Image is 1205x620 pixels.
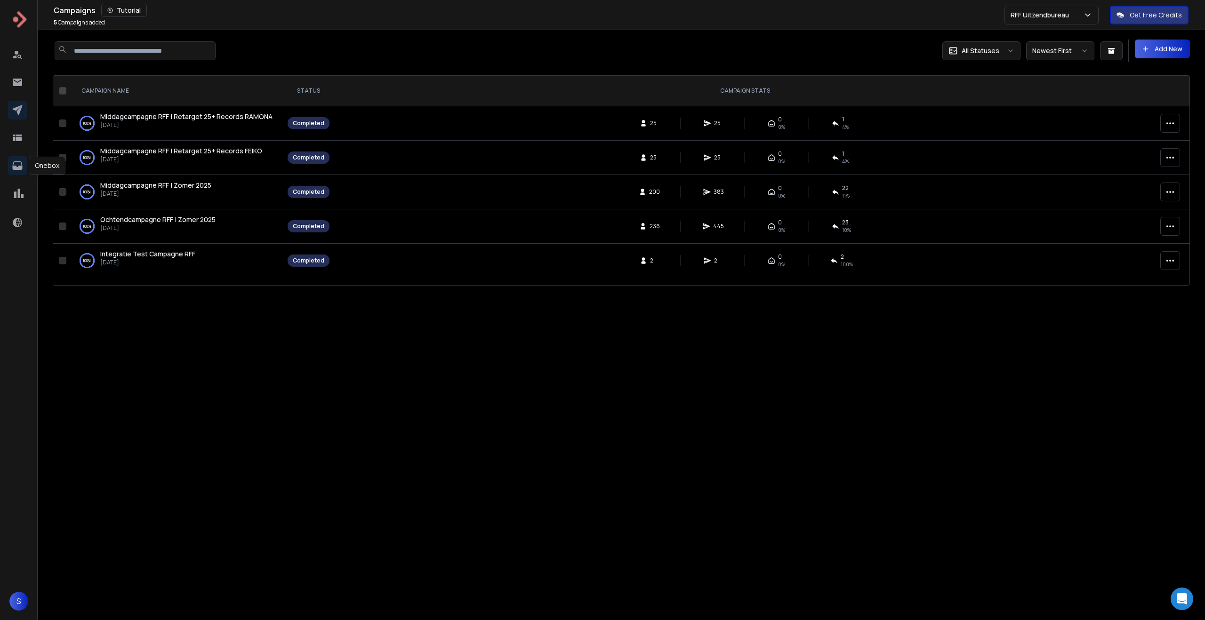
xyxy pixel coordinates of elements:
[100,190,211,198] p: [DATE]
[100,259,195,266] p: [DATE]
[100,215,216,224] a: Ochtendcampagne RFF | Zomer 2025
[100,146,262,155] span: Middagcampagne RFF | Retarget 25+ Records FEIKO
[100,146,262,156] a: Middagcampagne RFF | Retarget 25+ Records FEIKO
[778,261,785,268] span: 0%
[70,175,282,209] td: 100%Middagcampagne RFF | Zomer 2025[DATE]
[101,4,147,17] button: Tutorial
[778,192,785,199] span: 0%
[841,261,853,268] span: 100 %
[1110,6,1189,24] button: Get Free Credits
[9,592,28,611] button: S
[83,187,91,197] p: 100 %
[293,223,324,230] div: Completed
[100,156,262,163] p: [DATE]
[842,219,849,226] span: 23
[1171,588,1193,610] div: Open Intercom Messenger
[335,76,1155,106] th: CAMPAIGN STATS
[778,226,785,234] span: 0%
[842,150,844,158] span: 1
[778,184,782,192] span: 0
[962,46,999,56] p: All Statuses
[842,184,849,192] span: 22
[1026,41,1094,60] button: Newest First
[70,244,282,278] td: 100%Integratie Test Campagne RFF[DATE]
[70,76,282,106] th: CAMPAIGN NAME
[842,123,849,131] span: 4 %
[1011,10,1073,20] p: RFF Uitzendbureau
[293,154,324,161] div: Completed
[650,223,660,230] span: 236
[293,119,324,127] div: Completed
[650,154,659,161] span: 25
[778,158,785,165] span: 0%
[9,9,28,28] img: logo
[282,76,335,106] th: STATUS
[293,257,324,264] div: Completed
[714,154,723,161] span: 25
[100,249,195,258] span: Integratie Test Campagne RFF
[778,253,782,261] span: 0
[54,4,1004,17] div: Campaigns
[29,157,65,175] div: Onebox
[70,106,282,141] td: 100%Middagcampagne RFF | Retarget 25+ Records RAMONA[DATE]
[70,209,282,244] td: 100%Ochtendcampagne RFF | Zomer 2025[DATE]
[842,158,849,165] span: 4 %
[100,181,211,190] a: Middagcampagne RFF | Zomer 2025
[842,192,850,199] span: 11 %
[778,116,782,123] span: 0
[1130,10,1182,20] p: Get Free Credits
[83,222,91,231] p: 100 %
[70,141,282,175] td: 100%Middagcampagne RFF | Retarget 25+ Records FEIKO[DATE]
[841,253,844,261] span: 2
[100,121,273,129] p: [DATE]
[842,226,851,234] span: 10 %
[54,18,57,26] span: 5
[83,153,91,162] p: 100 %
[649,188,660,196] span: 200
[650,119,659,127] span: 25
[293,188,324,196] div: Completed
[778,150,782,158] span: 0
[1135,40,1190,58] button: Add New
[650,257,659,264] span: 2
[100,249,195,259] a: Integratie Test Campagne RFF
[714,188,724,196] span: 383
[714,119,723,127] span: 25
[83,256,91,265] p: 100 %
[842,116,844,123] span: 1
[714,257,723,264] span: 2
[100,112,273,121] a: Middagcampagne RFF | Retarget 25+ Records RAMONA
[54,19,105,26] p: Campaigns added
[778,219,782,226] span: 0
[100,224,216,232] p: [DATE]
[713,223,724,230] span: 445
[778,123,785,131] span: 0%
[83,119,91,128] p: 100 %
